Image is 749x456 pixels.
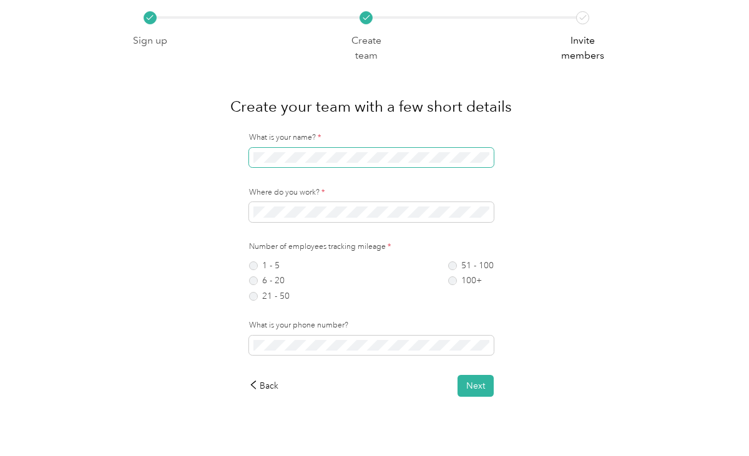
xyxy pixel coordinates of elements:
label: What is your phone number? [249,320,494,331]
div: Back [249,379,279,392]
p: Invite members [557,33,609,64]
label: 21 - 50 [249,292,290,301]
h1: Create your team with a few short details [230,92,512,122]
label: Number of employees tracking mileage [249,241,494,253]
button: Next [458,375,494,397]
label: What is your name? [249,132,494,143]
iframe: Everlance-gr Chat Button Frame [679,386,749,456]
p: Sign up [133,33,167,49]
label: Where do you work? [249,187,494,198]
label: 51 - 100 [448,261,494,270]
label: 100+ [448,276,494,285]
p: Create team [340,33,393,64]
label: 1 - 5 [249,261,290,270]
label: 6 - 20 [249,276,290,285]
